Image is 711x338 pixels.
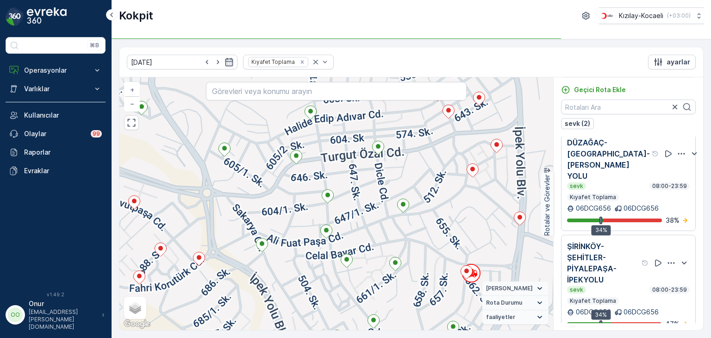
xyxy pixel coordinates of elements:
[576,307,611,317] p: 06DCG656
[574,85,626,94] p: Geçici Rota Ekle
[648,55,696,69] button: ayarlar
[6,61,106,80] button: Operasyonlar
[561,100,696,114] input: Rotaları Ara
[592,225,611,235] div: 34%
[6,125,106,143] a: Olaylar99
[482,296,549,310] summary: Rota Durumu
[561,118,594,129] button: sevk (2)
[569,194,617,201] p: Kıyafet Toplama
[569,182,584,190] p: sevk
[6,299,106,331] button: OOOnur[EMAIL_ADDRESS][PERSON_NAME][DOMAIN_NAME]
[624,204,659,213] p: 06DCG656
[651,286,688,294] p: 08:00-23:59
[599,7,704,24] button: Kızılay-Kocaeli(+03:00)
[125,298,145,318] a: Layers
[561,85,626,94] a: Geçici Rota Ekle
[624,307,659,317] p: 06DCG656
[667,57,690,67] p: ayarlar
[6,7,24,26] img: logo
[206,82,466,100] input: Görevleri veya konumu arayın
[486,313,515,321] span: faaliyetler
[666,216,680,225] p: 38 %
[6,143,106,162] a: Raporlar
[122,318,152,330] a: Bu bölgeyi Google Haritalar'da açın (yeni pencerede açılır)
[569,297,617,305] p: Kıyafet Toplama
[576,204,611,213] p: 06DCG656
[482,282,549,296] summary: [PERSON_NAME]
[567,241,640,285] p: ŞİRİNKÖY-ŞEHİTLER-PİYALEPAŞA-İPEKYOLU
[482,310,549,325] summary: faaliyetler
[29,299,97,308] p: Onur
[249,57,296,66] div: Kıyafet Toplama
[24,84,87,94] p: Varlıklar
[6,292,106,297] span: v 1.49.2
[27,7,67,26] img: logo_dark-DEwI_e13.png
[565,119,590,128] p: sevk (2)
[543,175,552,236] p: Rotalar ve Görevler
[665,319,680,329] p: 47 %
[599,11,615,21] img: k%C4%B1z%C4%B1lay_0jL9uU1.png
[569,286,584,294] p: sevk
[24,111,102,120] p: Kullanıcılar
[130,100,135,107] span: −
[6,106,106,125] a: Kullanıcılar
[119,8,153,23] p: Kokpit
[642,259,649,267] div: Yardım Araç İkonu
[130,86,134,94] span: +
[29,308,97,331] p: [EMAIL_ADDRESS][PERSON_NAME][DOMAIN_NAME]
[486,299,522,307] span: Rota Durumu
[125,83,139,97] a: Yakınlaştır
[591,310,611,320] div: 34%
[24,129,85,138] p: Olaylar
[8,307,23,322] div: OO
[122,318,152,330] img: Google
[93,130,100,138] p: 99
[125,97,139,111] a: Uzaklaştır
[567,126,650,182] p: TOPÇULAR-DÜZAĞAÇ-[GEOGRAPHIC_DATA]-[PERSON_NAME] YOLU
[667,12,691,19] p: ( +03:00 )
[127,55,237,69] input: dd/mm/yyyy
[652,150,659,157] div: Yardım Araç İkonu
[24,166,102,175] p: Evraklar
[90,42,99,49] p: ⌘B
[6,80,106,98] button: Varlıklar
[619,11,663,20] p: Kızılay-Kocaeli
[297,58,307,66] div: Remove Kıyafet Toplama
[651,182,688,190] p: 08:00-23:59
[6,162,106,180] a: Evraklar
[24,66,87,75] p: Operasyonlar
[486,285,533,292] span: [PERSON_NAME]
[24,148,102,157] p: Raporlar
